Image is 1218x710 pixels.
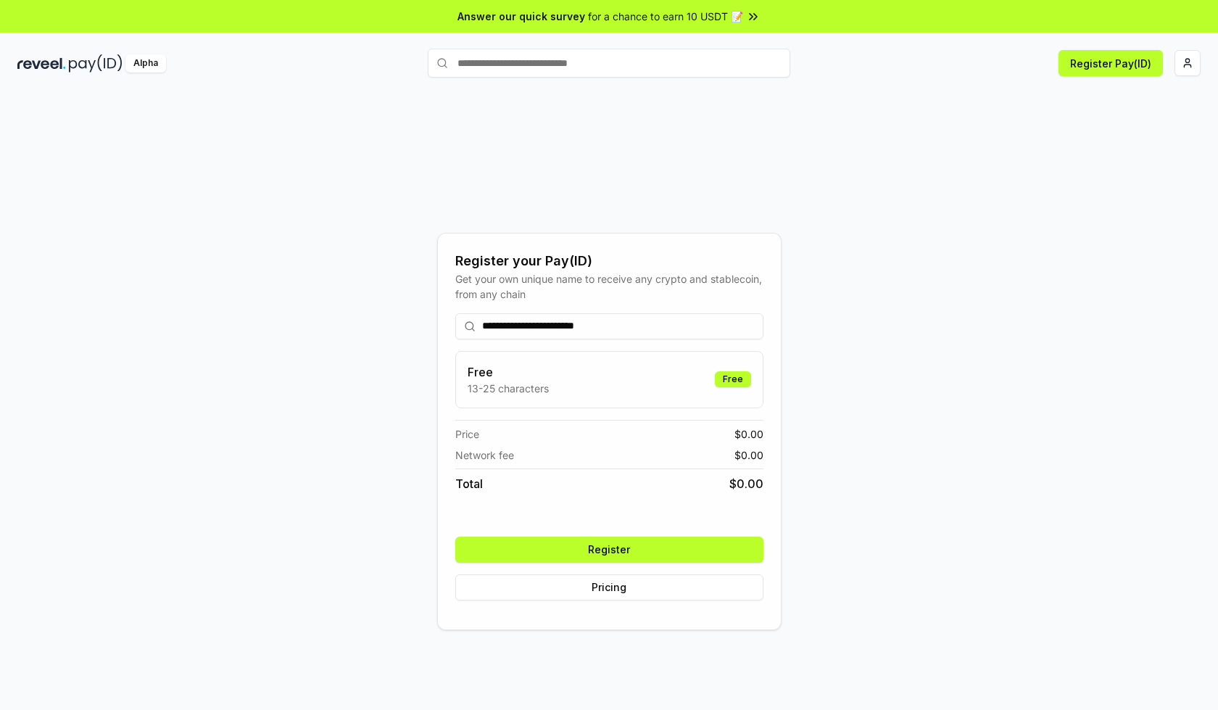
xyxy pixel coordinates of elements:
img: pay_id [69,54,123,73]
span: Network fee [455,447,514,463]
button: Register Pay(ID) [1058,50,1163,76]
button: Register [455,537,763,563]
span: $ 0.00 [729,475,763,492]
span: Answer our quick survey [457,9,585,24]
span: for a chance to earn 10 USDT 📝 [588,9,743,24]
button: Pricing [455,574,763,600]
span: Total [455,475,483,492]
span: $ 0.00 [734,447,763,463]
span: $ 0.00 [734,426,763,442]
div: Get your own unique name to receive any crypto and stablecoin, from any chain [455,271,763,302]
div: Alpha [125,54,166,73]
div: Free [715,371,751,387]
h3: Free [468,363,549,381]
img: reveel_dark [17,54,66,73]
p: 13-25 characters [468,381,549,396]
span: Price [455,426,479,442]
div: Register your Pay(ID) [455,251,763,271]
